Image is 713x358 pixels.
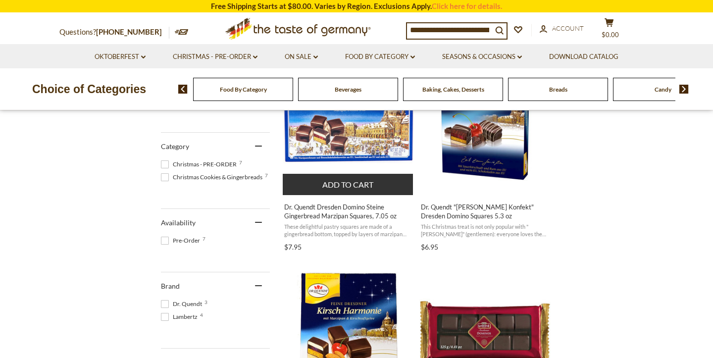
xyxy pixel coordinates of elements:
[284,243,302,251] span: $7.95
[265,173,268,178] span: 7
[602,31,619,39] span: $0.00
[161,300,205,308] span: Dr. Quendt
[178,85,188,94] img: previous arrow
[283,174,413,195] button: Add to cart
[161,282,180,290] span: Brand
[421,223,549,238] span: This Christmas treat is not only popular with "[PERSON_NAME]" (gentlemen): everyone loves the rum...
[549,86,567,93] a: Breads
[421,243,438,251] span: $6.95
[284,223,412,238] span: These delightful pastry squares are made of a gingerbread bottom, topped by layers of marzipan an...
[161,218,196,227] span: Availability
[285,51,318,62] a: On Sale
[655,86,671,93] a: Candy
[283,47,414,255] a: Dr. Quendt Dresden Domino Steine Gingerbread Marzipan Squares, 7.05 oz
[421,203,549,220] span: Dr. Quendt "[PERSON_NAME] Konfekt" Dresden Domino Squares 5.3 oz
[335,86,361,93] a: Beverages
[345,51,415,62] a: Food By Category
[549,51,618,62] a: Download Catalog
[679,85,689,94] img: next arrow
[95,51,146,62] a: Oktoberfest
[442,51,522,62] a: Seasons & Occasions
[283,55,414,187] img: Dr. Quendt Dresden Domino Steine Gingerbread Marzipan Squares, 7.05 oz
[220,86,267,93] a: Food By Category
[161,173,265,182] span: Christmas Cookies & Gingerbreads
[552,24,584,32] span: Account
[419,55,551,187] img: Dr. Quendt "Herren Konfekt" Dresden Domino Squares 5.3 oz
[161,312,201,321] span: Lambertz
[161,160,240,169] span: Christmas - PRE-ORDER
[432,1,502,10] a: Click here for details.
[203,236,205,241] span: 7
[161,142,189,151] span: Category
[284,203,412,220] span: Dr. Quendt Dresden Domino Steine Gingerbread Marzipan Squares, 7.05 oz
[239,160,242,165] span: 7
[173,51,257,62] a: Christmas - PRE-ORDER
[594,18,624,43] button: $0.00
[200,312,203,317] span: 4
[96,27,162,36] a: [PHONE_NUMBER]
[161,236,203,245] span: Pre-Order
[204,300,207,305] span: 3
[59,26,169,39] p: Questions?
[419,47,551,255] a: Dr. Quendt
[422,86,484,93] a: Baking, Cakes, Desserts
[540,23,584,34] a: Account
